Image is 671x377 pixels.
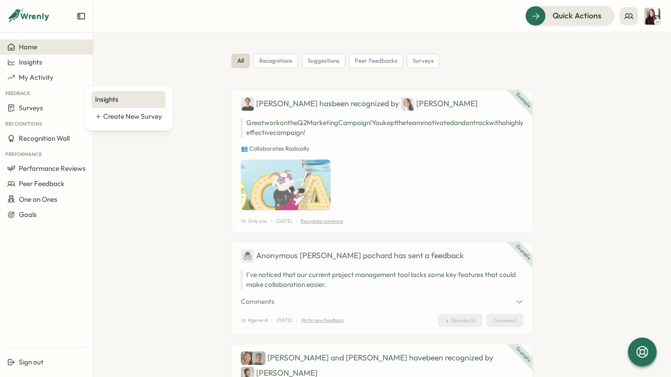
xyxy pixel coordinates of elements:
[241,160,331,210] img: Recognition Image
[301,217,343,225] p: Recognize someone
[19,73,53,82] span: My Activity
[246,270,523,290] p: I've noticed that our current project management tool lacks some key features that could make col...
[241,351,254,365] img: Cassie
[241,97,523,111] div: [PERSON_NAME] has been recognized by
[19,179,65,188] span: Peer Feedback
[643,8,660,25] img: Sanna Tietjen
[276,217,292,225] p: [DATE]
[252,351,266,365] img: Jack
[355,57,397,65] span: peer feedbacks
[271,217,272,225] p: |
[77,12,86,21] button: Expand sidebar
[241,97,254,111] img: Ben
[19,134,70,143] span: Recognition Wall
[296,316,297,324] p: |
[241,118,523,138] p: Great work on the Q2 Marketing Campaign! You kept the team motivated and on track with a highly e...
[19,195,57,204] span: One on Ones
[241,297,523,307] button: Comments
[241,249,392,263] div: Anonymous [PERSON_NAME] pochard
[91,91,166,108] a: Insights
[271,316,273,324] p: |
[241,249,523,263] div: has sent a feedback
[19,43,37,51] span: Home
[553,10,601,22] span: Quick Actions
[241,297,274,307] span: Comments
[91,108,166,125] a: Create New Survey
[19,58,42,66] span: Insights
[401,97,414,111] img: Jane
[276,316,292,324] p: [DATE]
[308,57,340,65] span: suggestions
[241,316,268,324] span: #general
[19,164,86,173] span: Performance Reviews
[413,57,434,65] span: surveys
[103,112,162,121] div: Create New Survey
[525,6,614,26] button: Quick Actions
[401,97,478,111] div: [PERSON_NAME]
[241,217,267,225] span: Only you
[259,57,292,65] span: recognitions
[19,210,37,219] span: Goals
[241,145,523,153] p: 👥 Collaborates Radically
[95,95,162,104] div: Insights
[296,217,297,225] p: |
[301,316,344,324] p: Write new feedback
[237,57,244,65] span: all
[19,358,44,366] span: Sign out
[19,104,43,112] span: Surveys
